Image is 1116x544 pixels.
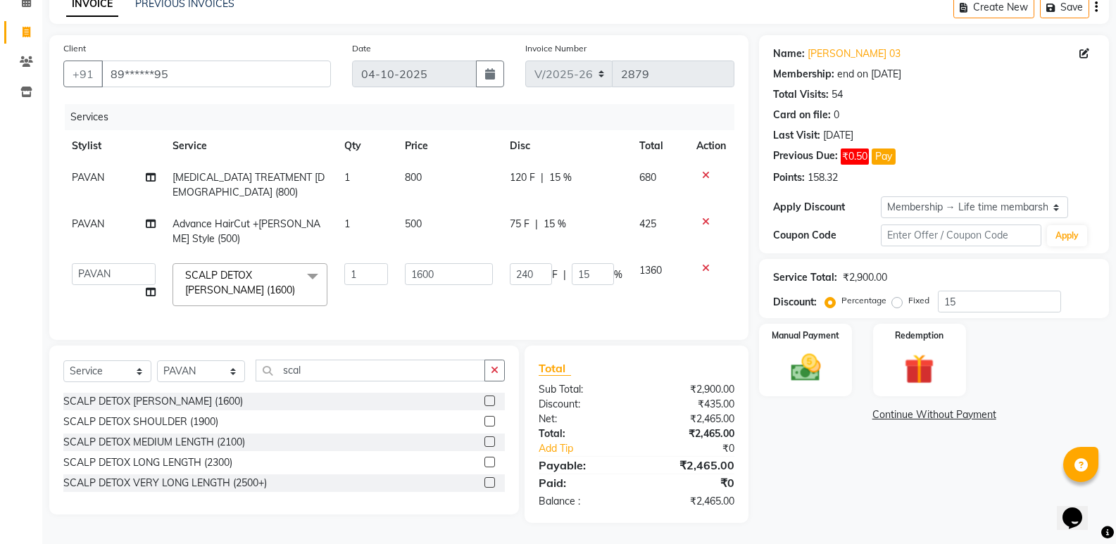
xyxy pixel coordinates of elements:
div: Discount: [528,397,637,412]
div: Points: [773,170,805,185]
label: Date [352,42,371,55]
span: Total [539,361,571,376]
span: | [563,267,566,282]
div: end on [DATE] [837,67,901,82]
div: Payable: [528,457,637,474]
input: Search by Name/Mobile/Email/Code [101,61,331,87]
div: ₹2,465.00 [637,494,745,509]
div: SCALP DETOX VERY LONG LENGTH (2500+) [63,476,267,491]
div: ₹0 [655,441,745,456]
div: ₹2,465.00 [637,457,745,474]
div: Sub Total: [528,382,637,397]
div: Service Total: [773,270,837,285]
button: Pay [872,148,896,165]
span: 75 F [510,217,529,232]
span: 15 % [549,170,572,185]
div: Card on file: [773,108,831,122]
img: _cash.svg [782,350,830,385]
div: Total: [528,426,637,441]
th: Disc [501,130,631,162]
div: Total Visits: [773,87,829,102]
span: Advance HairCut +[PERSON_NAME] Style (500) [173,217,320,245]
div: Membership: [773,67,834,82]
span: F [552,267,558,282]
th: Service [164,130,336,162]
div: [DATE] [823,128,853,143]
span: 15 % [544,217,566,232]
span: 1 [344,217,350,230]
span: 1 [344,171,350,184]
button: +91 [63,61,103,87]
iframe: chat widget [1057,488,1102,530]
a: Continue Without Payment [762,407,1106,422]
div: ₹435.00 [637,397,745,412]
span: PAVAN [72,217,104,230]
div: Balance : [528,494,637,509]
div: ₹2,900.00 [843,270,887,285]
button: Apply [1047,225,1087,246]
a: Add Tip [528,441,655,456]
div: Name: [773,46,805,61]
div: Last Visit: [773,128,820,143]
div: SCALP DETOX LONG LENGTH (2300) [63,455,232,470]
div: Services [65,104,745,130]
span: 425 [639,217,656,230]
span: % [614,267,622,282]
div: Paid: [528,474,637,491]
span: 120 F [510,170,535,185]
th: Total [631,130,688,162]
span: ₹0.50 [841,148,869,165]
div: ₹2,465.00 [637,412,745,426]
div: Previous Due: [773,148,838,165]
span: 500 [405,217,422,230]
div: 0 [834,108,839,122]
div: ₹2,465.00 [637,426,745,441]
label: Fixed [908,294,929,307]
label: Client [63,42,86,55]
div: SCALP DETOX MEDIUM LENGTH (2100) [63,435,245,450]
a: x [295,284,301,296]
label: Percentage [841,294,886,307]
span: [MEDICAL_DATA] TREATMENT [DEMOGRAPHIC_DATA] (800) [173,171,325,198]
span: | [541,170,544,185]
img: _gift.svg [895,350,943,388]
div: Discount: [773,295,817,310]
label: Redemption [895,329,943,342]
span: 1360 [639,264,662,277]
div: Apply Discount [773,200,880,215]
span: 800 [405,171,422,184]
th: Action [688,130,734,162]
span: SCALP DETOX [PERSON_NAME] (1600) [185,269,295,296]
input: Search or Scan [256,360,485,381]
span: 680 [639,171,656,184]
div: 54 [832,87,843,102]
div: ₹2,900.00 [637,382,745,397]
div: SCALP DETOX SHOULDER (1900) [63,415,218,429]
th: Stylist [63,130,164,162]
th: Price [396,130,501,162]
div: SCALP DETOX [PERSON_NAME] (1600) [63,394,243,409]
div: Coupon Code [773,228,880,243]
div: 158.32 [808,170,838,185]
div: ₹0 [637,474,745,491]
div: Net: [528,412,637,426]
a: [PERSON_NAME] 03 [808,46,901,61]
span: PAVAN [72,171,104,184]
span: | [535,217,538,232]
input: Enter Offer / Coupon Code [881,224,1041,246]
th: Qty [336,130,396,162]
label: Invoice Number [525,42,587,55]
label: Manual Payment [772,329,839,342]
